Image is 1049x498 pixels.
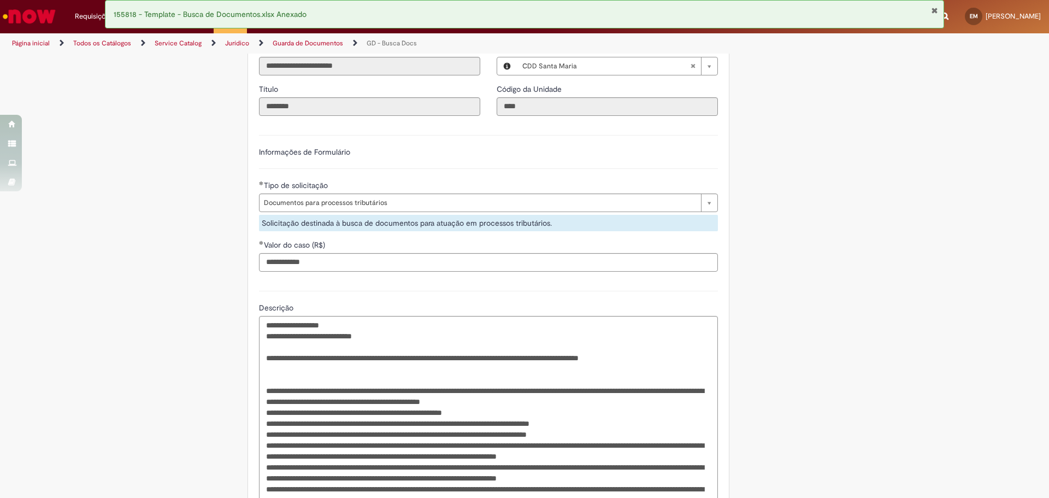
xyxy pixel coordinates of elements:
[259,44,279,54] span: Somente leitura - Email
[497,44,517,54] span: Local
[8,33,691,54] ul: Trilhas de página
[75,11,113,22] span: Requisições
[685,57,701,75] abbr: Limpar campo Local
[517,57,717,75] a: CDD Santa MariaLimpar campo Local
[259,253,718,272] input: Valor do caso (R$)
[259,303,296,313] span: Descrição
[522,57,690,75] span: CDD Santa Maria
[264,194,696,212] span: Documentos para processos tributários
[497,84,564,95] label: Somente leitura - Código da Unidade
[12,39,50,48] a: Página inicial
[259,84,280,94] span: Somente leitura - Título
[114,9,307,19] span: 155818 - Template - Busca de Documentos.xlsx Anexado
[259,147,350,157] label: Informações de Formulário
[986,11,1041,21] span: [PERSON_NAME]
[497,97,718,116] input: Código da Unidade
[259,57,480,75] input: Email
[497,84,564,94] span: Somente leitura - Código da Unidade
[155,39,202,48] a: Service Catalog
[259,215,718,231] div: Solicitação destinada à busca de documentos para atuação em processos tributários.
[970,13,978,20] span: EM
[931,6,938,15] button: Fechar Notificação
[1,5,57,27] img: ServiceNow
[497,57,517,75] button: Local, Visualizar este registro CDD Santa Maria
[264,180,330,190] span: Tipo de solicitação
[259,97,480,116] input: Título
[259,241,264,245] span: Obrigatório Preenchido
[367,39,417,48] a: GD - Busca Docs
[225,39,249,48] a: Jurídico
[73,39,131,48] a: Todos os Catálogos
[264,240,327,250] span: Valor do caso (R$)
[259,84,280,95] label: Somente leitura - Título
[259,181,264,185] span: Obrigatório Preenchido
[273,39,343,48] a: Guarda de Documentos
